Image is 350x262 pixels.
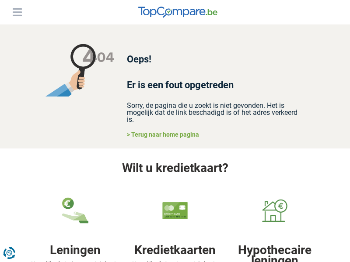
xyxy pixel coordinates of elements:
[127,46,305,98] h2: Oeps! Er is een fout opgetreden
[45,44,114,97] img: magnifying glass not found
[138,7,217,18] img: TopCompare
[127,102,305,123] h3: Sorry, de pagina die u zoekt is niet gevonden. Het is mogelijk dat de link beschadigd is of het a...
[62,197,88,224] img: Leningen
[134,243,216,257] a: Kredietkaarten
[17,162,332,175] h3: Wilt u kredietkaart?
[127,131,199,138] a: > Terug naar home pagina
[162,197,188,224] img: Kredietkaarten
[50,243,101,257] a: Leningen
[10,6,24,19] button: Menu
[262,197,288,224] img: Hypothecaire leningen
